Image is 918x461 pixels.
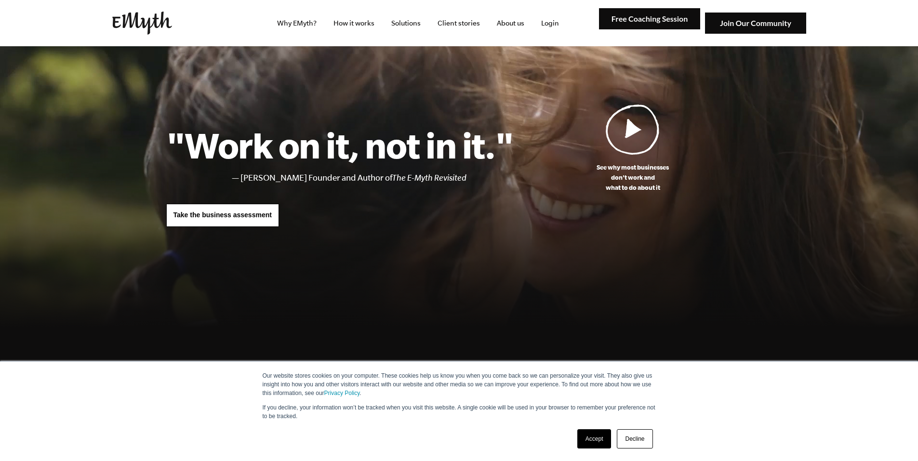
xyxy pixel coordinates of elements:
a: Decline [617,429,652,448]
h1: "Work on it, not in it." [166,124,514,166]
span: Take the business assessment [173,211,272,219]
img: EMyth [112,12,172,35]
a: See why most businessesdon't work andwhat to do about it [514,104,752,193]
i: The E-Myth Revisited [392,173,466,183]
a: Privacy Policy [324,390,360,396]
img: Play Video [606,104,660,155]
a: Accept [577,429,612,448]
a: Take the business assessment [166,204,279,227]
img: Free Coaching Session [599,8,700,30]
li: [PERSON_NAME] Founder and Author of [240,171,514,185]
img: Join Our Community [705,13,806,34]
p: If you decline, your information won’t be tracked when you visit this website. A single cookie wi... [263,403,656,421]
p: See why most businesses don't work and what to do about it [514,162,752,193]
p: Our website stores cookies on your computer. These cookies help us know you when you come back so... [263,371,656,397]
